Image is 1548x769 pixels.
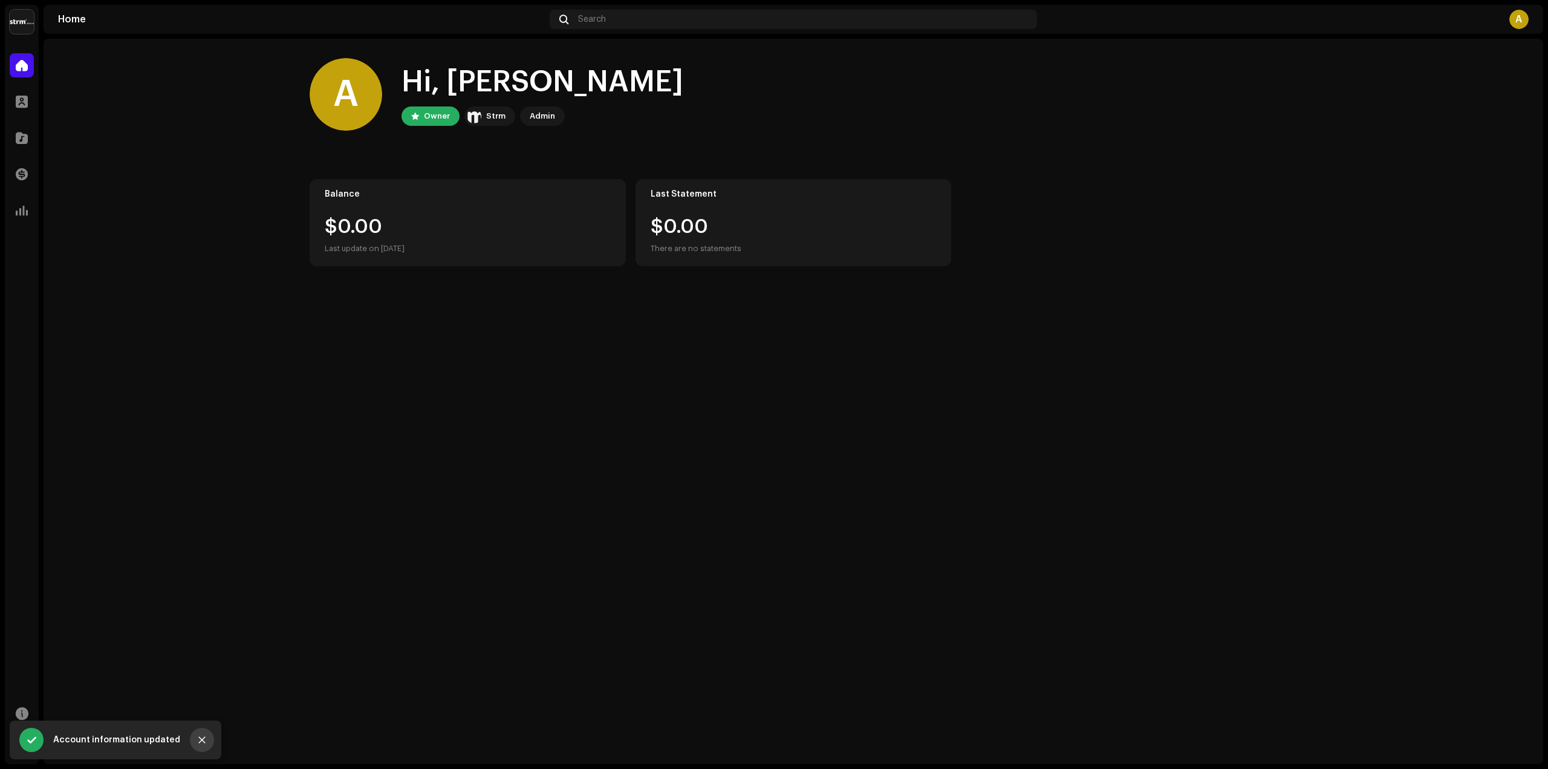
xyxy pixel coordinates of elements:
div: A [310,58,382,131]
img: 408b884b-546b-4518-8448-1008f9c76b02 [10,10,34,34]
div: Last update on [DATE] [325,241,611,256]
img: 408b884b-546b-4518-8448-1008f9c76b02 [467,109,481,123]
div: Strm [486,109,506,123]
div: Home [58,15,545,24]
div: Admin [530,109,555,123]
div: Last Statement [651,189,937,199]
div: Owner [424,109,450,123]
div: Balance [325,189,611,199]
div: Account information updated [53,733,180,747]
div: Hi, [PERSON_NAME] [402,63,683,102]
span: Search [578,15,606,24]
re-o-card-value: Balance [310,179,626,266]
div: A [1509,10,1529,29]
button: Close [190,728,214,752]
div: There are no statements [651,241,741,256]
re-o-card-value: Last Statement [636,179,952,266]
